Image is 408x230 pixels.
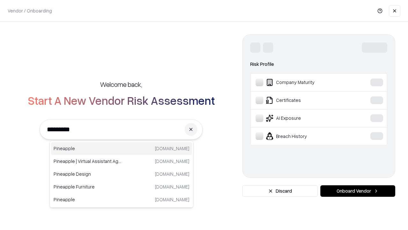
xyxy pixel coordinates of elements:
[256,79,351,86] div: Company Maturity
[54,158,121,165] p: Pineapple | Virtual Assistant Agency
[155,183,189,190] p: [DOMAIN_NAME]
[54,196,121,203] p: Pineapple
[320,185,395,197] button: Onboard Vendor
[54,183,121,190] p: Pineapple Furniture
[49,141,193,208] div: Suggestions
[8,7,52,14] p: Vendor / Onboarding
[54,145,121,152] p: Pineapple
[242,185,318,197] button: Discard
[250,60,387,68] div: Risk Profile
[256,132,351,140] div: Breach History
[28,94,215,107] h2: Start A New Vendor Risk Assessment
[100,80,142,89] h5: Welcome back,
[155,171,189,177] p: [DOMAIN_NAME]
[54,171,121,177] p: Pineapple Design
[155,196,189,203] p: [DOMAIN_NAME]
[155,145,189,152] p: [DOMAIN_NAME]
[256,96,351,104] div: Certificates
[256,114,351,122] div: AI Exposure
[155,158,189,165] p: [DOMAIN_NAME]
